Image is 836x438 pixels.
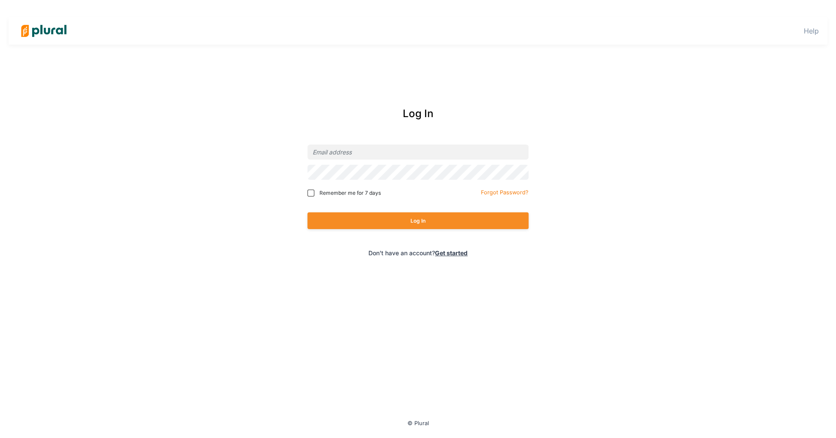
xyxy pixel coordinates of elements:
[319,189,381,197] span: Remember me for 7 days
[271,106,565,121] div: Log In
[14,16,74,46] img: Logo for Plural
[307,145,529,160] input: Email address
[481,187,529,196] a: Forgot Password?
[271,248,565,257] div: Don't have an account?
[307,190,314,196] input: Remember me for 7 days
[435,249,468,257] a: Get started
[407,420,429,426] small: © Plural
[481,189,529,196] small: Forgot Password?
[307,212,529,229] button: Log In
[807,409,827,429] iframe: Intercom live chat
[804,27,819,35] a: Help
